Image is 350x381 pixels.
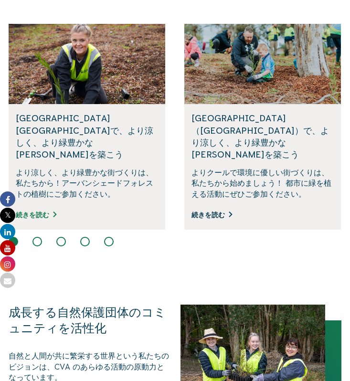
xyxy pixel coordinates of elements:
[191,211,225,219] font: 続きを読む
[16,113,153,159] font: [GEOGRAPHIC_DATA][GEOGRAPHIC_DATA]で、より涼しく、より緑豊かな[PERSON_NAME]を築こう
[191,168,331,198] font: よりクールで環境に優しい街づくりは、私たちから始めましょう！ 都市に緑を植える活動にぜひご参加ください。
[16,211,49,219] font: 続きを読む
[16,211,56,219] a: 続きを読む
[16,168,153,198] font: より涼しく、より緑豊かな街づくりは、私たちから！アーバンシェードフォレストの植樹にご参加ください。
[191,113,329,159] font: [GEOGRAPHIC_DATA]（[GEOGRAPHIC_DATA]）で、より涼しく、より緑豊かな[PERSON_NAME]を築こう
[9,306,166,335] font: 成長する自然保護団体のコミュニティを活性化
[191,211,232,219] a: 続きを読む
